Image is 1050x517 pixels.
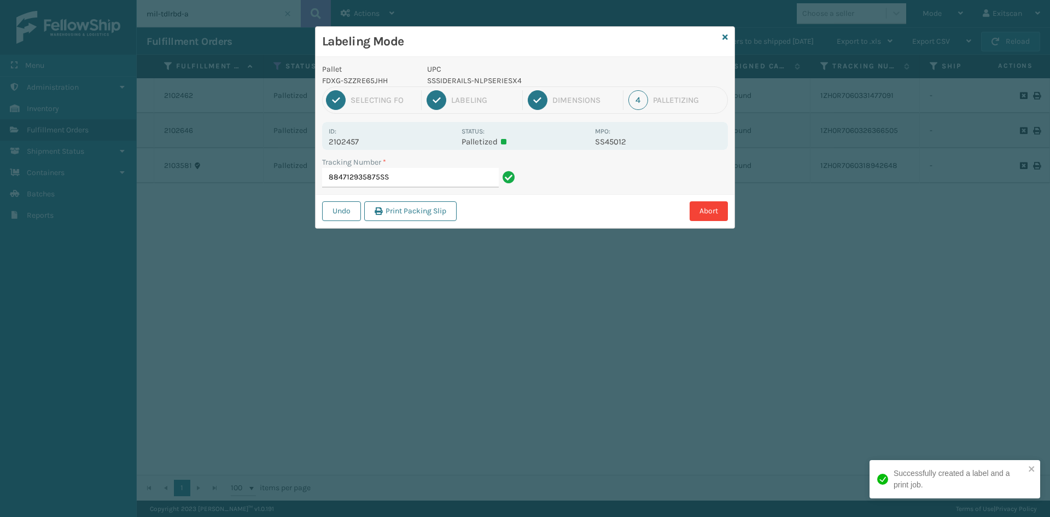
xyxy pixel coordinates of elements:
p: FDXG-SZZRE65JHH [322,75,414,86]
label: Tracking Number [322,156,386,168]
button: Print Packing Slip [364,201,457,221]
label: Id: [329,127,336,135]
button: close [1028,464,1036,475]
div: Selecting FO [351,95,416,105]
label: Status: [462,127,485,135]
p: Pallet [322,63,414,75]
p: Palletized [462,137,588,147]
div: 4 [628,90,648,110]
label: MPO: [595,127,610,135]
div: Dimensions [552,95,618,105]
div: 2 [427,90,446,110]
button: Undo [322,201,361,221]
button: Abort [690,201,728,221]
div: Labeling [451,95,517,105]
div: Successfully created a label and a print job. [894,468,1025,491]
div: 1 [326,90,346,110]
h3: Labeling Mode [322,33,718,50]
div: 3 [528,90,547,110]
p: 2102457 [329,137,455,147]
p: SSSIDERAILS-NLPSERIESX4 [427,75,588,86]
p: UPC [427,63,588,75]
div: Palletizing [653,95,724,105]
p: SS45012 [595,137,721,147]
